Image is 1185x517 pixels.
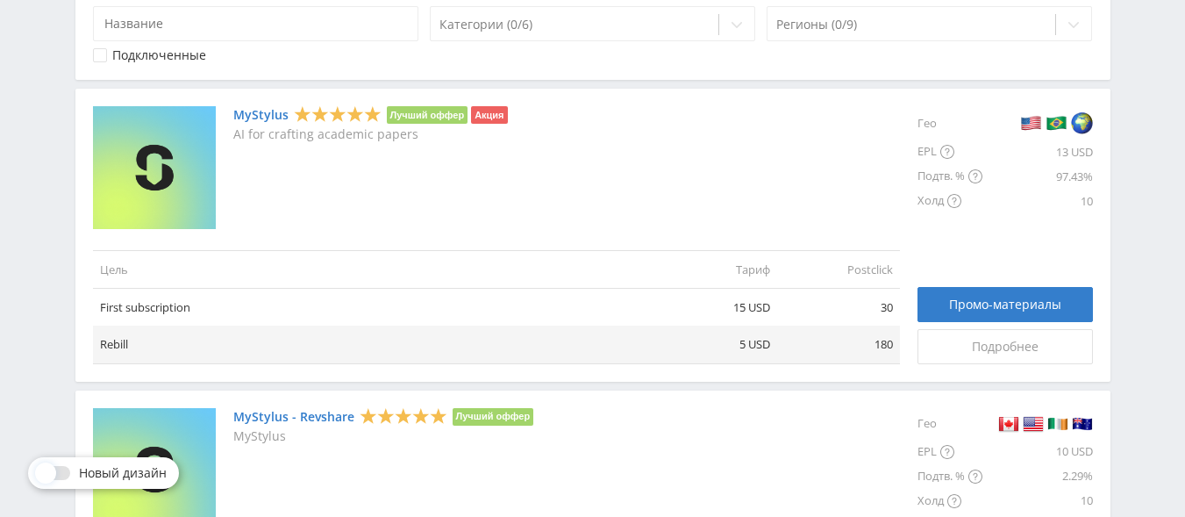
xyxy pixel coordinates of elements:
[233,410,354,424] a: MyStylus - Revshare
[453,408,534,426] li: Лучший оффер
[917,464,982,489] div: Подтв. %
[949,298,1061,312] span: Промо-материалы
[93,6,419,41] input: Название
[982,140,1093,164] div: 13 USD
[982,164,1093,189] div: 97.43%
[917,408,982,440] div: Гео
[93,326,654,363] td: Rebill
[112,48,206,62] div: Подключенные
[654,289,777,327] td: 15 USD
[654,250,777,288] td: Тариф
[972,340,1039,354] span: Подробнее
[917,106,982,140] div: Гео
[294,105,382,124] div: 5 Stars
[917,140,982,164] div: EPL
[233,429,534,443] p: MyStylus
[982,189,1093,213] div: 10
[917,329,1093,364] a: Подробнее
[777,250,900,288] td: Postclick
[777,289,900,327] td: 30
[387,106,468,124] li: Лучший оффер
[982,489,1093,513] div: 10
[654,326,777,363] td: 5 USD
[79,466,167,480] span: Новый дизайн
[360,406,447,425] div: 5 Stars
[917,164,982,189] div: Подтв. %
[777,326,900,363] td: 180
[233,108,289,122] a: MyStylus
[917,440,982,464] div: EPL
[93,106,216,229] img: MyStylus
[93,289,654,327] td: First subscription
[917,489,982,513] div: Холд
[917,287,1093,322] a: Промо-материалы
[917,189,982,213] div: Холд
[93,250,654,288] td: Цель
[471,106,507,124] li: Акция
[982,464,1093,489] div: 2.29%
[233,127,508,141] p: AI for crafting academic papers
[982,440,1093,464] div: 10 USD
